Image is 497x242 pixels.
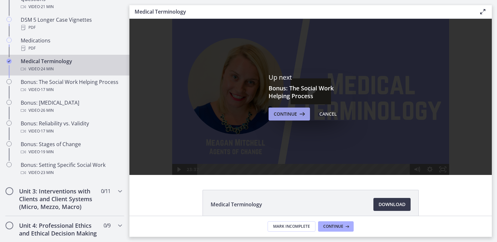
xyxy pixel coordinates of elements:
div: Bonus: The Social Work Helping Process [21,78,122,94]
span: Download [379,201,405,208]
div: Video [21,86,122,94]
div: Bonus: [MEDICAL_DATA] [21,99,122,114]
span: · 17 min [40,86,54,94]
a: Download [373,198,411,211]
span: · 23 min [40,169,54,177]
div: Bonus: Reliability vs. Validity [21,120,122,135]
p: Up next [269,73,353,82]
h2: Unit 4: Professional Ethics and Ethical Decision Making [19,222,98,237]
h3: Medical Terminology [135,8,469,16]
span: · 26 min [40,107,54,114]
button: Cancel [314,108,342,121]
div: PDF [21,24,122,31]
span: · 24 min [40,65,54,73]
div: Video [21,3,122,11]
span: · 21 min [40,3,54,11]
div: DSM 5 Longer Case Vignettes [21,16,122,31]
div: Bonus: Stages of Change [21,140,122,156]
div: Medications [21,37,122,52]
span: 0 / 11 [101,187,110,195]
button: Play Video [43,145,56,156]
div: Video [21,127,122,135]
button: Mark Incomplete [268,221,315,232]
button: Play Video: cmiuhrk449ks72pssv3g.mp4 [161,60,202,86]
span: Mark Incomplete [273,224,310,229]
button: Mute [281,145,294,156]
span: · 19 min [40,148,54,156]
h3: Bonus: The Social Work Helping Process [269,84,353,100]
div: Video [21,107,122,114]
span: Medical Terminology [211,201,262,208]
span: · 17 min [40,127,54,135]
div: Video [21,148,122,156]
div: Bonus: Setting Specific Social Work [21,161,122,177]
div: Cancel [319,110,337,118]
span: 0 / 9 [104,222,110,229]
button: Fullscreen [307,145,320,156]
i: Completed [6,59,12,64]
h2: Unit 3: Interventions with Clients and Client Systems (Micro, Mezzo, Macro) [19,187,98,211]
span: Continue [323,224,343,229]
div: PDF [21,44,122,52]
div: Playbar [73,145,278,156]
span: Continue [274,110,297,118]
button: Show settings menu [294,145,307,156]
div: Medical Terminology [21,57,122,73]
div: Video [21,169,122,177]
button: Continue [269,108,310,121]
div: Video [21,65,122,73]
button: Continue [318,221,354,232]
